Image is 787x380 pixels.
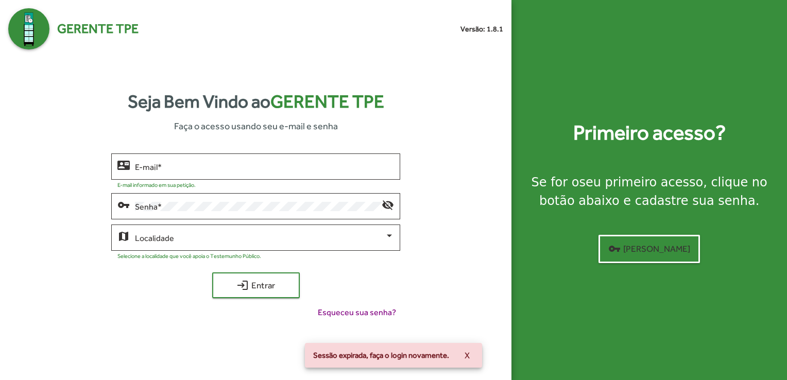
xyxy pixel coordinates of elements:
img: Logo Gerente [8,8,49,49]
span: Sessão expirada, faça o login novamente. [313,350,449,360]
mat-icon: visibility_off [382,198,394,211]
span: Gerente TPE [57,19,139,39]
button: [PERSON_NAME] [598,235,700,263]
button: Entrar [212,272,300,298]
mat-icon: map [117,230,130,242]
span: [PERSON_NAME] [608,239,690,258]
span: Esqueceu sua senha? [318,306,396,319]
mat-icon: vpn_key [608,243,621,255]
mat-hint: E-mail informado em sua petição. [117,182,196,188]
strong: Primeiro acesso? [573,117,726,148]
span: X [465,346,470,365]
strong: Seja Bem Vindo ao [128,88,384,115]
button: X [456,346,478,365]
span: Faça o acesso usando seu e-mail e senha [174,119,338,133]
mat-icon: vpn_key [117,198,130,211]
mat-icon: contact_mail [117,159,130,171]
span: Gerente TPE [270,91,384,112]
span: Entrar [221,276,290,295]
mat-icon: login [236,279,249,291]
strong: seu primeiro acesso [579,175,703,189]
mat-hint: Selecione a localidade que você apoia o Testemunho Público. [117,253,261,259]
small: Versão: 1.8.1 [460,24,503,34]
div: Se for o , clique no botão abaixo e cadastre sua senha. [524,173,775,210]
